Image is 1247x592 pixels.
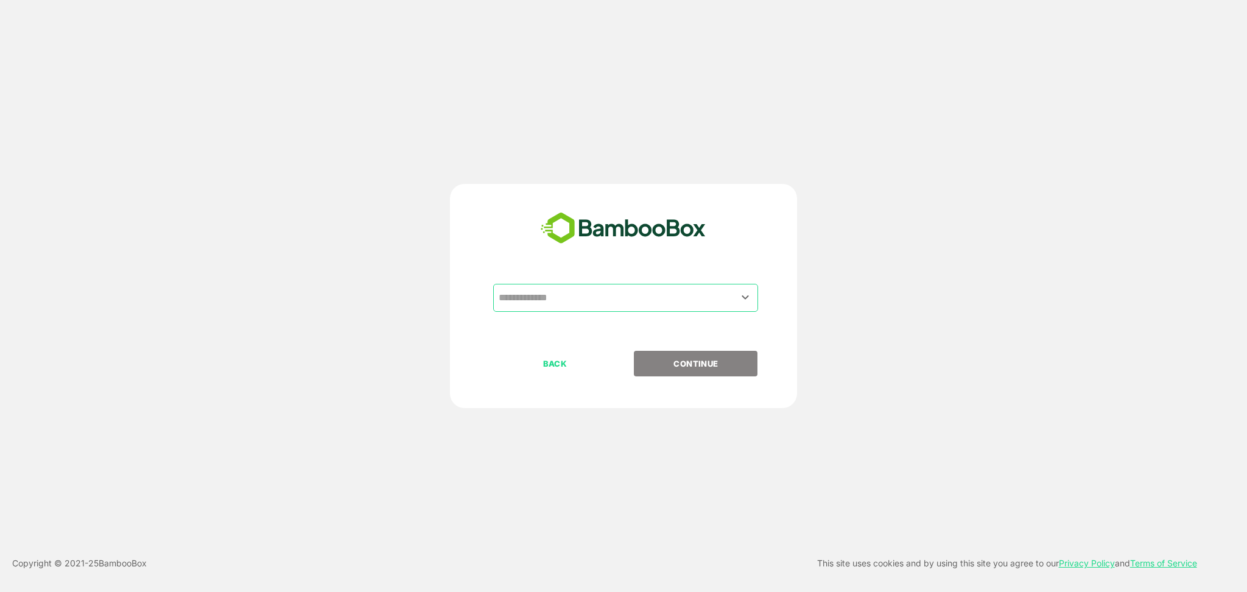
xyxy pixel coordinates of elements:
[1059,558,1115,568] a: Privacy Policy
[12,556,147,571] p: Copyright © 2021- 25 BambooBox
[737,289,754,306] button: Open
[534,208,712,248] img: bamboobox
[817,556,1197,571] p: This site uses cookies and by using this site you agree to our and
[1130,558,1197,568] a: Terms of Service
[493,351,617,376] button: BACK
[634,351,757,376] button: CONTINUE
[494,357,616,370] p: BACK
[635,357,757,370] p: CONTINUE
